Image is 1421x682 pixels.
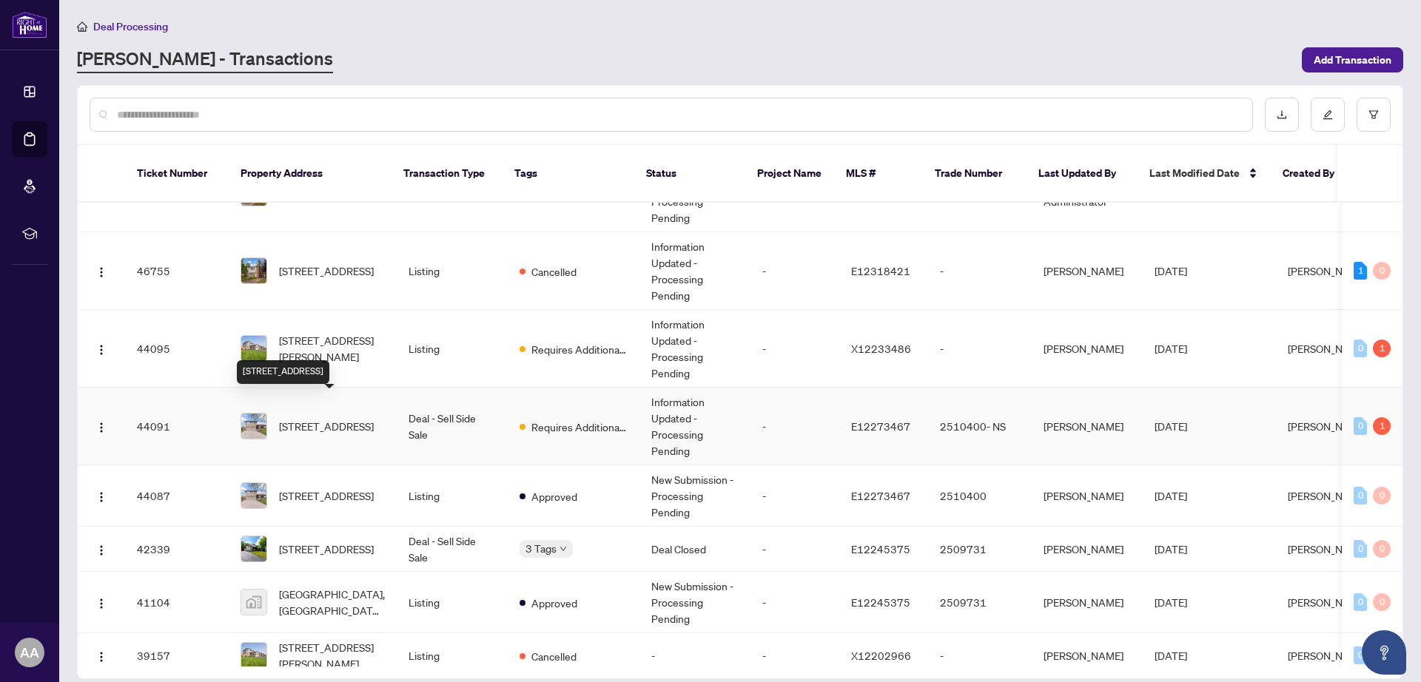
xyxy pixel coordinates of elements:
button: edit [1311,98,1345,132]
td: - [750,527,839,572]
div: 0 [1354,540,1367,558]
span: [STREET_ADDRESS] [279,487,374,504]
button: filter [1357,98,1391,132]
td: 2510400- NS [928,388,1032,465]
td: - [928,310,1032,388]
td: - [750,572,839,633]
td: [PERSON_NAME] [1032,232,1143,310]
div: 1 [1373,340,1391,357]
td: 44087 [125,465,229,527]
span: X12202966 [851,649,911,662]
th: Created By [1271,145,1360,203]
td: - [928,232,1032,310]
td: [PERSON_NAME] [1032,465,1143,527]
a: [PERSON_NAME] - Transactions [77,47,333,73]
span: [PERSON_NAME] [1288,595,1368,609]
div: 1 [1354,262,1367,280]
td: Listing [397,232,508,310]
button: Logo [90,484,113,507]
div: 0 [1373,262,1391,280]
td: [PERSON_NAME] [1032,572,1143,633]
img: thumbnail-img [241,643,266,668]
td: [PERSON_NAME] [1032,633,1143,678]
span: [STREET_ADDRESS] [279,541,374,557]
span: Approved [531,488,577,504]
div: 0 [1373,487,1391,504]
span: X12233486 [851,342,911,355]
img: thumbnail-img [241,590,266,615]
th: Property Address [229,145,392,203]
td: [PERSON_NAME] [1032,527,1143,572]
span: E12273467 [851,489,910,502]
img: Logo [95,491,107,503]
span: edit [1323,109,1333,120]
td: - [750,388,839,465]
td: 44095 [125,310,229,388]
span: [PERSON_NAME] [1288,264,1368,277]
td: - [750,232,839,310]
span: [PERSON_NAME] [1288,489,1368,502]
th: Transaction Type [392,145,503,203]
span: E12273467 [851,419,910,433]
span: [DATE] [1155,419,1187,433]
td: - [750,633,839,678]
td: [PERSON_NAME] [1032,310,1143,388]
span: Deal Processing [93,20,168,33]
span: E12318421 [851,264,910,277]
button: Logo [90,644,113,667]
span: Cancelled [531,263,577,280]
span: [STREET_ADDRESS][PERSON_NAME] [279,639,385,672]
div: [STREET_ADDRESS] [237,360,329,384]
img: Logo [95,266,107,278]
button: Open asap [1362,630,1406,675]
td: 2509731 [928,527,1032,572]
img: Logo [95,598,107,610]
button: Logo [90,537,113,561]
img: thumbnail-img [241,536,266,561]
th: Trade Number [923,145,1027,203]
td: Deal - Sell Side Sale [397,388,508,465]
img: Logo [95,651,107,663]
td: 44091 [125,388,229,465]
td: 2509731 [928,572,1032,633]
td: [PERSON_NAME] [1032,388,1143,465]
th: Ticket Number [125,145,229,203]
th: Last Modified Date [1138,145,1271,203]
img: Logo [95,544,107,556]
td: Listing [397,633,508,678]
span: Add Transaction [1314,48,1391,72]
span: [DATE] [1155,649,1187,662]
td: 42339 [125,527,229,572]
span: [STREET_ADDRESS] [279,418,374,434]
button: Add Transaction [1302,47,1403,72]
span: E12245375 [851,542,910,556]
div: 0 [1373,540,1391,558]
span: [DATE] [1155,489,1187,502]
div: 0 [1354,487,1367,504]
button: download [1265,98,1299,132]
th: Tags [503,145,634,203]
span: [STREET_ADDRESS][PERSON_NAME] [279,332,385,365]
td: 46755 [125,232,229,310]
div: 0 [1354,593,1367,611]
span: [DATE] [1155,264,1187,277]
td: 41104 [125,572,229,633]
span: [DATE] [1155,542,1187,556]
span: [PERSON_NAME] [1288,342,1368,355]
span: [PERSON_NAME] [1288,419,1368,433]
div: 0 [1354,646,1367,664]
td: 2510400 [928,465,1032,527]
td: Deal Closed [639,527,750,572]
td: Information Updated - Processing Pending [639,232,750,310]
td: Listing [397,572,508,633]
td: Information Updated - Processing Pending [639,310,750,388]
span: Last Modified Date [1149,165,1240,181]
span: [STREET_ADDRESS] [279,263,374,279]
img: thumbnail-img [241,336,266,361]
span: home [77,21,87,32]
span: [DATE] [1155,595,1187,609]
button: Logo [90,337,113,360]
div: 1 [1373,417,1391,435]
img: Logo [95,422,107,433]
span: [DATE] [1155,342,1187,355]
